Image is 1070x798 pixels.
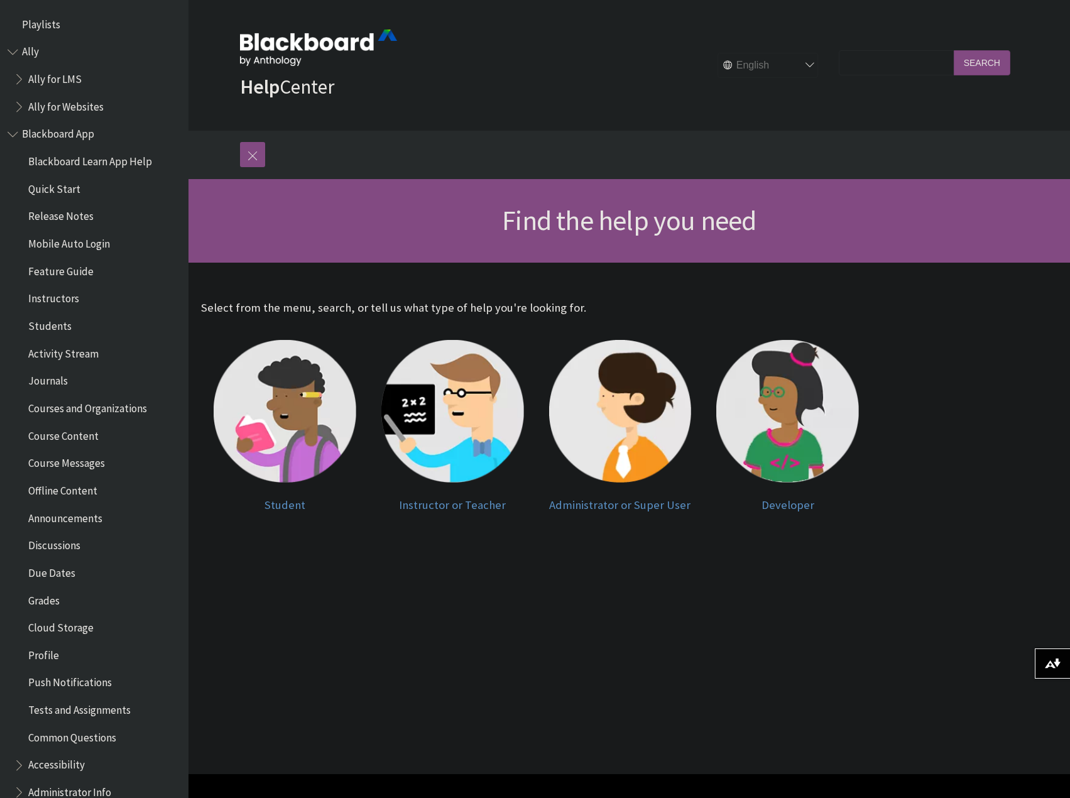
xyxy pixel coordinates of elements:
span: Grades [28,590,60,607]
span: Blackboard App [22,124,94,141]
span: Offline Content [28,480,97,497]
span: Feature Guide [28,261,94,278]
a: Student Student [214,340,356,511]
span: Ally [22,41,39,58]
a: HelpCenter [240,74,334,99]
img: Instructor [381,340,524,483]
span: Playlists [22,14,60,31]
nav: Book outline for Playlists [8,14,181,35]
span: Release Notes [28,206,94,223]
span: Mobile Auto Login [28,233,110,250]
a: Developer [716,340,859,511]
span: Administrator or Super User [549,498,691,512]
p: Select from the menu, search, or tell us what type of help you're looking for. [201,300,871,316]
img: Student [214,340,356,483]
input: Search [954,50,1010,75]
span: Course Messages [28,453,105,470]
span: Tests and Assignments [28,699,131,716]
span: Students [28,315,72,332]
span: Push Notifications [28,672,112,689]
img: Administrator [549,340,692,483]
span: Student [265,498,305,512]
a: Instructor Instructor or Teacher [381,340,524,511]
span: Cloud Storage [28,617,94,634]
nav: Book outline for Anthology Ally Help [8,41,181,118]
span: Common Questions [28,727,116,744]
span: Instructor or Teacher [399,498,506,512]
span: Find the help you need [502,203,756,238]
span: Blackboard Learn App Help [28,151,152,168]
span: Discussions [28,535,80,552]
span: Activity Stream [28,343,99,360]
strong: Help [240,74,280,99]
span: Profile [28,645,59,662]
span: Due Dates [28,562,75,579]
span: Journals [28,371,68,388]
span: Course Content [28,425,99,442]
span: Ally for LMS [28,68,82,85]
span: Courses and Organizations [28,398,147,415]
img: Blackboard by Anthology [240,30,397,66]
span: Announcements [28,508,102,525]
a: Administrator Administrator or Super User [549,340,692,511]
span: Accessibility [28,755,85,772]
span: Quick Start [28,178,80,195]
span: Developer [762,498,814,512]
select: Site Language Selector [718,53,819,79]
span: Ally for Websites [28,96,104,113]
span: Instructors [28,288,79,305]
